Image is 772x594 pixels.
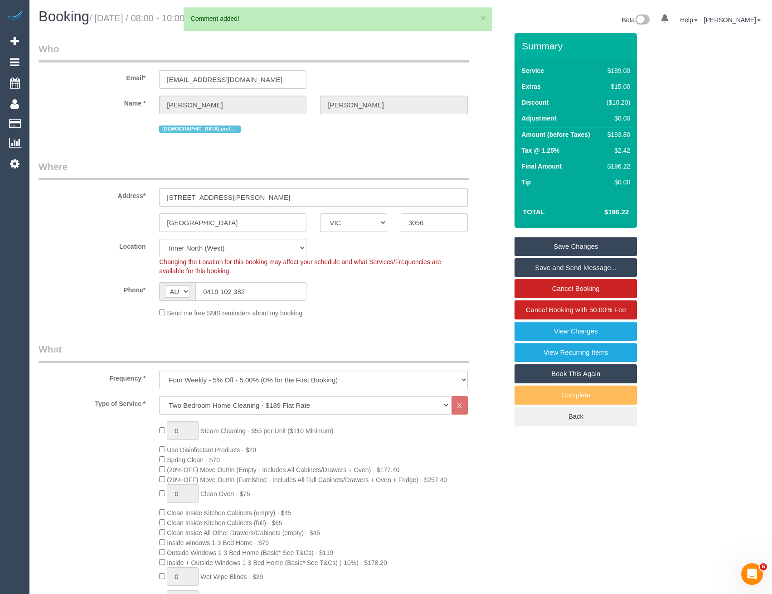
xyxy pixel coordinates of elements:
label: Tip [521,178,531,187]
legend: What [39,343,469,363]
input: Suburb* [159,213,306,232]
label: Phone* [32,282,152,295]
span: Clean Oven - $75 [200,490,250,497]
span: (20% OFF) Move Out/In (Furnished - Includes All Full Cabinets/Drawers + Oven + Fridge) - $257.40 [167,476,447,483]
h3: Summary [522,41,632,51]
span: Changing the Location for this booking may affect your schedule and what Services/Frequencies are... [159,258,441,275]
label: Frequency * [32,371,152,383]
input: Phone* [195,282,306,301]
span: 6 [760,563,767,570]
a: Book This Again [515,364,637,383]
strong: Total [523,208,545,216]
a: View Recurring Items [515,343,637,362]
img: New interface [635,14,650,26]
input: Last Name* [320,96,467,114]
div: $193.80 [603,130,631,139]
span: Send me free SMS reminders about my booking [167,309,302,317]
label: Discount [521,98,549,107]
a: [PERSON_NAME] [704,16,761,24]
button: × [481,13,486,23]
div: $0.00 [603,178,631,187]
legend: Where [39,160,469,180]
a: Cancel Booking with 50.00% Fee [515,300,637,319]
span: Cancel Booking with 50.00% Fee [526,306,626,314]
a: Beta [622,16,650,24]
span: (20% OFF) Move Out/In (Empty - Includes All Cabinets/Drawers + Oven) - $177.40 [167,466,399,473]
label: Email* [32,70,152,82]
label: Type of Service * [32,396,152,408]
label: Tax @ 1.25% [521,146,559,155]
div: Comment added! [191,14,485,23]
label: Name * [32,96,152,108]
span: Wet Wipe Blinds - $29 [200,573,263,580]
span: [DEMOGRAPHIC_DATA] preferred [159,126,241,133]
a: View Changes [515,322,637,341]
a: Save Changes [515,237,637,256]
label: Amount (before Taxes) [521,130,590,139]
iframe: Intercom live chat [741,563,763,585]
input: Email* [159,70,306,89]
img: Automaid Logo [5,9,24,22]
a: Cancel Booking [515,279,637,298]
label: Service [521,66,544,75]
span: Inside + Outside Windows 1-3 Bed Home (Basic* See T&Cs) (-10%) - $178.20 [167,559,387,566]
input: First Name* [159,96,306,114]
span: Booking [39,9,89,24]
div: $0.00 [603,114,631,123]
a: Help [680,16,698,24]
span: Inside windows 1-3 Bed Home - $79 [167,539,269,546]
label: Extras [521,82,541,91]
div: ($10.20) [603,98,631,107]
div: $196.22 [603,162,631,171]
label: Location [32,239,152,251]
span: Outside Windows 1-3 Bed Home (Basic* See T&Cs) - $119 [167,549,333,556]
label: Adjustment [521,114,556,123]
legend: Who [39,42,469,63]
span: Steam Cleaning - $55 per Unit ($110 Minimum) [200,427,333,435]
div: $15.00 [603,82,631,91]
span: Clean Inside Kitchen Cabinets (empty) - $45 [167,509,291,517]
span: Use Disinfectant Products - $20 [167,446,256,454]
input: Post Code* [401,213,468,232]
div: $2.42 [603,146,631,155]
h4: $196.22 [577,208,629,216]
label: Final Amount [521,162,562,171]
span: Spring Clean - $70 [167,456,220,464]
a: Back [515,407,637,426]
small: / [DATE] / 08:00 - 10:00 / [PERSON_NAME] [89,13,357,23]
span: Clean Inside Kitchen Cabinets (full) - $65 [167,519,282,526]
span: Clean Inside All Other Drawers/Cabinets (empty) - $45 [167,529,320,536]
a: Save and Send Message... [515,258,637,277]
label: Address* [32,188,152,200]
div: $189.00 [603,66,631,75]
